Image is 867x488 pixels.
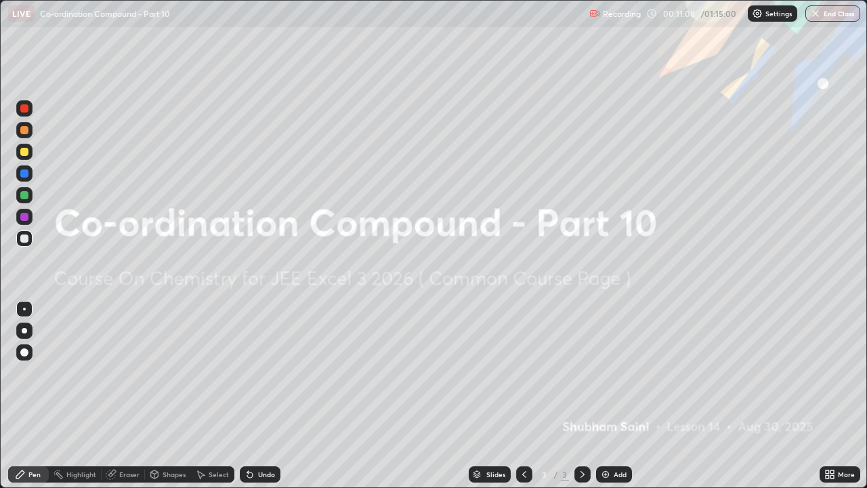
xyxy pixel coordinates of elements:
img: end-class-cross [810,8,821,19]
img: add-slide-button [600,469,611,480]
div: More [838,471,855,478]
p: Co-ordination Compound - Part 10 [40,8,170,19]
button: End Class [805,5,860,22]
div: 3 [561,468,569,481]
img: class-settings-icons [752,8,763,19]
p: LIVE [12,8,30,19]
div: Shapes [163,471,186,478]
p: Recording [603,9,641,19]
div: Select [209,471,229,478]
img: recording.375f2c34.svg [589,8,600,19]
div: Eraser [119,471,140,478]
div: Undo [258,471,275,478]
div: Highlight [66,471,96,478]
div: 3 [538,470,551,479]
div: Add [614,471,627,478]
div: Slides [486,471,505,478]
div: / [554,470,558,479]
div: Pen [28,471,41,478]
p: Settings [765,10,792,17]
